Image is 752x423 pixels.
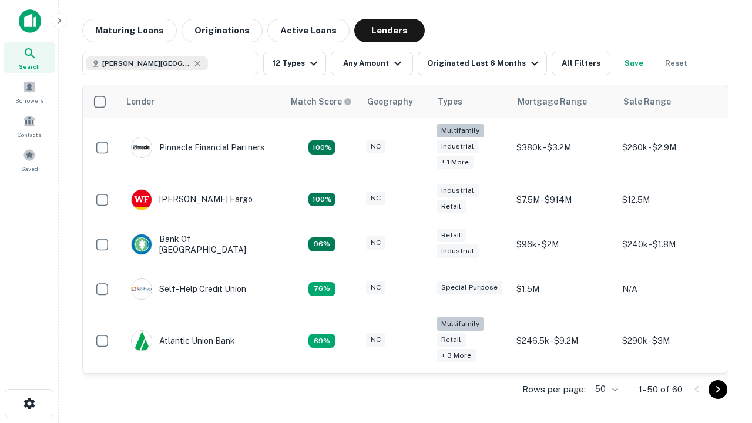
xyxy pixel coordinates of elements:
td: N/A [616,267,722,311]
img: capitalize-icon.png [19,9,41,33]
th: Types [431,85,511,118]
button: Any Amount [331,52,413,75]
div: Matching Properties: 14, hasApolloMatch: undefined [308,237,335,251]
img: picture [132,331,152,351]
div: Retail [437,229,466,242]
div: Types [438,95,462,109]
img: picture [132,234,152,254]
a: Saved [4,144,55,176]
div: Industrial [437,244,479,258]
td: $1.5M [511,267,616,311]
h6: Match Score [291,95,350,108]
td: $240k - $1.8M [616,222,722,267]
div: Mortgage Range [518,95,587,109]
div: Sale Range [623,95,671,109]
th: Lender [119,85,284,118]
button: Originated Last 6 Months [418,52,547,75]
img: picture [132,279,152,299]
td: $96k - $2M [511,222,616,267]
div: Matching Properties: 11, hasApolloMatch: undefined [308,282,335,296]
th: Capitalize uses an advanced AI algorithm to match your search with the best lender. The match sco... [284,85,360,118]
span: Borrowers [15,96,43,105]
td: $380k - $3.2M [511,118,616,177]
div: Originated Last 6 Months [427,56,542,70]
div: NC [366,281,385,294]
div: Multifamily [437,124,484,137]
th: Sale Range [616,85,722,118]
div: Bank Of [GEOGRAPHIC_DATA] [131,234,272,255]
div: Lender [126,95,155,109]
button: Save your search to get updates of matches that match your search criteria. [615,52,653,75]
td: $7.5M - $914M [511,177,616,222]
button: Active Loans [267,19,350,42]
div: Retail [437,333,466,347]
div: Industrial [437,184,479,197]
p: 1–50 of 60 [639,382,683,397]
div: Retail [437,200,466,213]
div: NC [366,333,385,347]
div: Pinnacle Financial Partners [131,137,264,158]
div: Self-help Credit Union [131,278,246,300]
div: 50 [590,381,620,398]
button: Originations [182,19,263,42]
span: Search [19,62,40,71]
button: Maturing Loans [82,19,177,42]
div: Industrial [437,140,479,153]
span: Contacts [18,130,41,139]
div: + 3 more [437,349,476,362]
td: $290k - $3M [616,311,722,371]
a: Borrowers [4,76,55,108]
button: Lenders [354,19,425,42]
td: $246.5k - $9.2M [511,311,616,371]
a: Search [4,42,55,73]
td: $12.5M [616,177,722,222]
button: Reset [657,52,695,75]
div: Geography [367,95,413,109]
div: NC [366,236,385,250]
div: [PERSON_NAME] Fargo [131,189,253,210]
a: Contacts [4,110,55,142]
th: Mortgage Range [511,85,616,118]
div: NC [366,140,385,153]
div: Matching Properties: 10, hasApolloMatch: undefined [308,334,335,348]
button: 12 Types [263,52,326,75]
div: + 1 more [437,156,474,169]
span: [PERSON_NAME][GEOGRAPHIC_DATA], [GEOGRAPHIC_DATA] [102,58,190,69]
iframe: Chat Widget [693,291,752,348]
div: Multifamily [437,317,484,331]
div: Atlantic Union Bank [131,330,235,351]
img: picture [132,137,152,157]
div: Capitalize uses an advanced AI algorithm to match your search with the best lender. The match sco... [291,95,352,108]
p: Rows per page: [522,382,586,397]
td: $260k - $2.9M [616,118,722,177]
img: picture [132,190,152,210]
div: NC [366,192,385,205]
button: Go to next page [709,380,727,399]
span: Saved [21,164,38,173]
div: Matching Properties: 15, hasApolloMatch: undefined [308,193,335,207]
div: Matching Properties: 26, hasApolloMatch: undefined [308,140,335,155]
button: All Filters [552,52,610,75]
div: Special Purpose [437,281,502,294]
th: Geography [360,85,431,118]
